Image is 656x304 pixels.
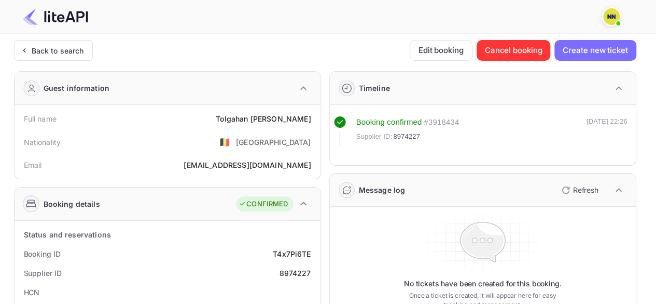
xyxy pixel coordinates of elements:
div: Back to search [32,45,84,56]
div: [EMAIL_ADDRESS][DOMAIN_NAME] [184,160,311,170]
img: N/A N/A [603,8,620,25]
div: Full name [24,113,57,124]
div: Status and reservations [24,229,111,240]
div: Nationality [24,137,61,148]
img: LiteAPI Logo [23,8,88,25]
div: T4x7Pi6TE [273,248,311,259]
button: Edit booking [410,40,472,61]
div: Booking details [44,199,100,209]
div: Supplier ID [24,268,62,279]
div: Tolgahan [PERSON_NAME] [216,113,311,124]
div: CONFIRMED [239,199,288,209]
button: Cancel booking [477,40,551,61]
div: 8974227 [279,268,311,279]
p: Refresh [573,184,598,195]
div: Guest information [44,83,110,94]
div: Message log [359,184,406,195]
p: No tickets have been created for this booking. [404,279,562,289]
div: [GEOGRAPHIC_DATA] [236,137,311,148]
span: 8974227 [393,131,420,142]
div: Email [24,160,42,170]
span: Supplier ID: [356,131,393,142]
div: [DATE] 22:26 [587,116,627,147]
button: Refresh [555,182,603,199]
div: Booking confirmed [356,116,422,128]
div: # 3918434 [424,116,459,128]
span: United States [219,133,231,151]
button: Create new ticket [554,40,636,61]
div: HCN [24,287,40,298]
div: Booking ID [24,248,61,259]
div: Timeline [359,83,390,94]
